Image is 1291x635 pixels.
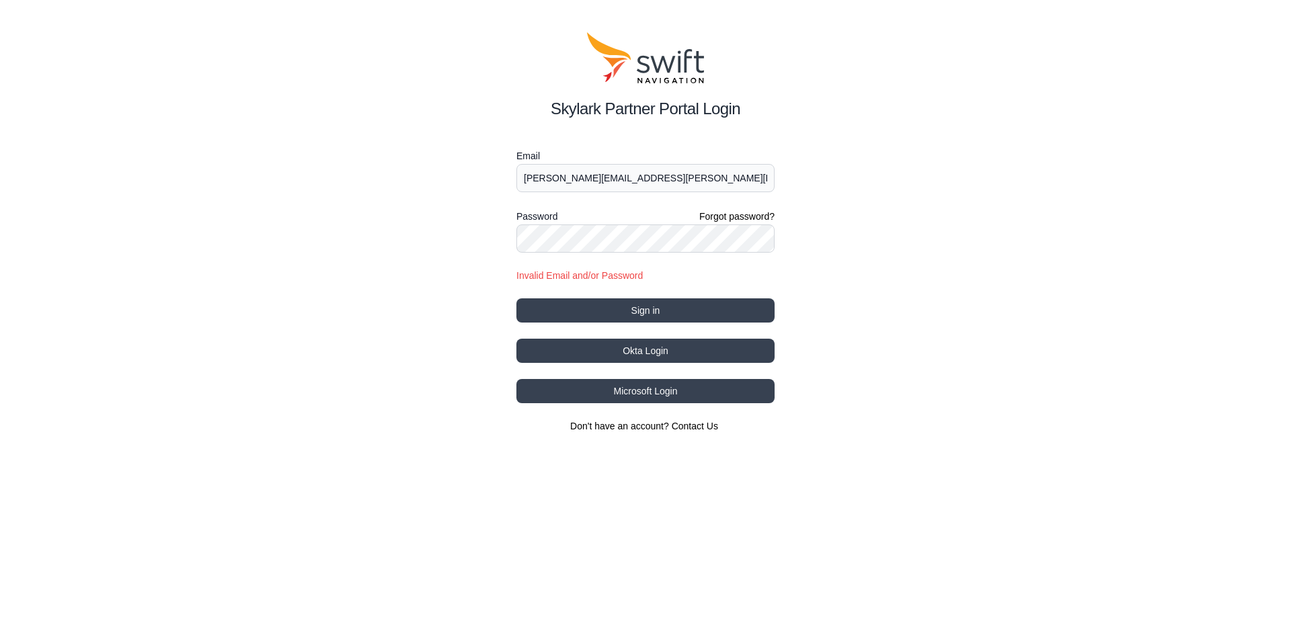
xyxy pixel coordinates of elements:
[699,210,775,223] a: Forgot password?
[516,298,775,323] button: Sign in
[516,97,775,121] h2: Skylark Partner Portal Login
[672,421,718,431] a: Contact Us
[516,269,775,282] div: Invalid Email and/or Password
[516,208,557,224] label: Password
[516,379,775,403] button: Microsoft Login
[516,148,775,164] label: Email
[516,339,775,363] button: Okta Login
[516,419,775,433] section: Don't have an account?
